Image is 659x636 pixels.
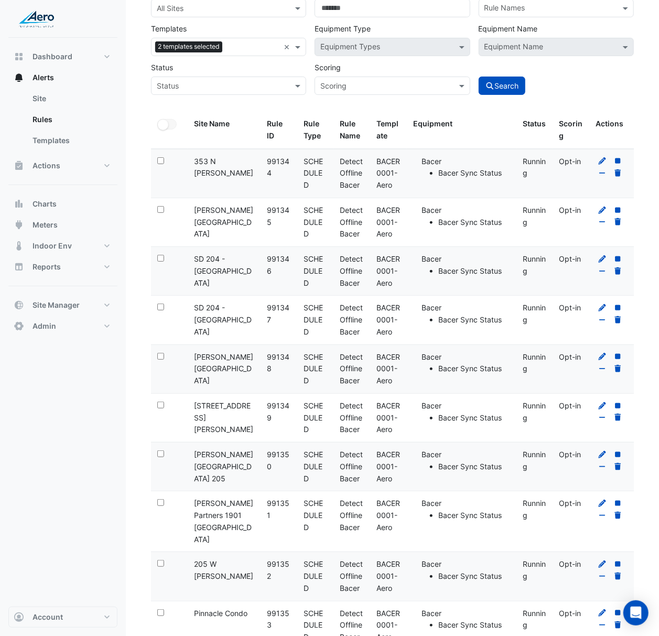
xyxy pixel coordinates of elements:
div: Opt-in [559,351,584,363]
li: Bacer Sync Status [438,314,510,326]
a: Delete Rule [613,413,623,422]
a: Stop Rule [613,499,623,508]
a: Stop Rule [613,450,623,459]
div: Pinnacle Condo [194,608,254,620]
div: Detect Offline Bacer [340,400,364,436]
app-icon: Alerts [14,72,24,83]
a: Edit Rule [598,450,607,459]
div: Opt-in [559,608,584,620]
div: BACER0001-Aero [376,204,401,240]
a: Rules [24,109,117,130]
div: Opt-in [559,302,584,314]
a: Opt-out [598,511,607,520]
button: Meters [8,214,117,235]
div: SD 204 - [GEOGRAPHIC_DATA] [194,302,254,338]
div: BACER0001-Aero [376,156,401,191]
a: Delete Rule [613,266,623,275]
div: Running [523,498,547,522]
div: [STREET_ADDRESS][PERSON_NAME] [194,400,254,436]
div: Opt-in [559,400,584,412]
button: Admin [8,316,117,337]
a: Stop Rule [613,303,623,312]
span: Clear [284,41,293,52]
button: Actions [8,155,117,176]
a: Delete Rule [613,620,623,629]
div: 991353 [267,608,291,632]
div: Open Intercom Messenger [623,600,649,626]
div: Detect Offline Bacer [340,302,364,338]
div: Opt-in [559,156,584,168]
button: Reports [8,256,117,277]
div: BACER0001-Aero [376,302,401,338]
div: Opt-in [559,498,584,510]
a: Delete Rule [613,511,623,520]
a: Edit Rule [598,559,607,568]
div: Rule Names [483,2,525,16]
a: Delete Rule [613,364,623,373]
a: Opt-out [598,364,607,373]
div: Running [523,449,547,473]
div: 991352 [267,558,291,583]
span: Indoor Env [33,241,72,251]
li: Bacer [422,204,510,229]
li: Bacer [422,498,510,522]
div: SCHEDULED [304,204,328,240]
app-icon: Indoor Env [14,241,24,251]
a: Opt-out [598,462,607,471]
div: SCHEDULED [304,351,328,387]
label: Templates [151,19,187,38]
a: Edit Rule [598,499,607,508]
div: SCHEDULED [304,558,328,594]
a: Edit Rule [598,352,607,361]
div: SCHEDULED [304,253,328,289]
a: Stop Rule [613,254,623,263]
div: Opt-in [559,253,584,265]
div: Alerts [8,88,117,155]
a: Edit Rule [598,609,607,618]
a: Delete Rule [613,315,623,324]
div: 991345 [267,204,291,229]
li: Bacer [422,351,510,375]
a: Opt-out [598,572,607,580]
div: SCHEDULED [304,302,328,338]
a: Edit Rule [598,254,607,263]
div: Equipment Types [319,41,380,55]
span: Reports [33,262,61,272]
button: Charts [8,193,117,214]
label: Equipment Name [479,19,538,38]
span: Meters [33,220,58,230]
span: Site Manager [33,300,80,310]
span: Dashboard [33,51,72,62]
li: Bacer Sync Status [438,461,510,473]
div: BACER0001-Aero [376,253,401,289]
div: Running [523,156,547,180]
div: 991350 [267,449,291,473]
button: Indoor Env [8,235,117,256]
span: Alerts [33,72,54,83]
div: Rule ID [267,118,291,142]
a: Stop Rule [613,206,623,214]
label: Scoring [315,58,341,77]
a: Opt-out [598,620,607,629]
div: SCHEDULED [304,156,328,191]
div: 353 N [PERSON_NAME] [194,156,254,180]
app-icon: Meters [14,220,24,230]
a: Delete Rule [613,462,623,471]
label: Equipment Type [315,19,371,38]
li: Bacer Sync Status [438,570,510,583]
div: BACER0001-Aero [376,498,401,533]
span: Actions [33,160,60,171]
div: BACER0001-Aero [376,400,401,436]
div: SCHEDULED [304,449,328,484]
div: Running [523,351,547,375]
div: 991349 [267,400,291,424]
div: Detect Offline Bacer [340,498,364,533]
div: 991347 [267,302,291,326]
div: 991344 [267,156,291,180]
div: Site Name [194,118,254,130]
a: Stop Rule [613,157,623,166]
li: Bacer [422,558,510,583]
li: Bacer Sync Status [438,167,510,179]
li: Bacer Sync Status [438,217,510,229]
app-icon: Reports [14,262,24,272]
